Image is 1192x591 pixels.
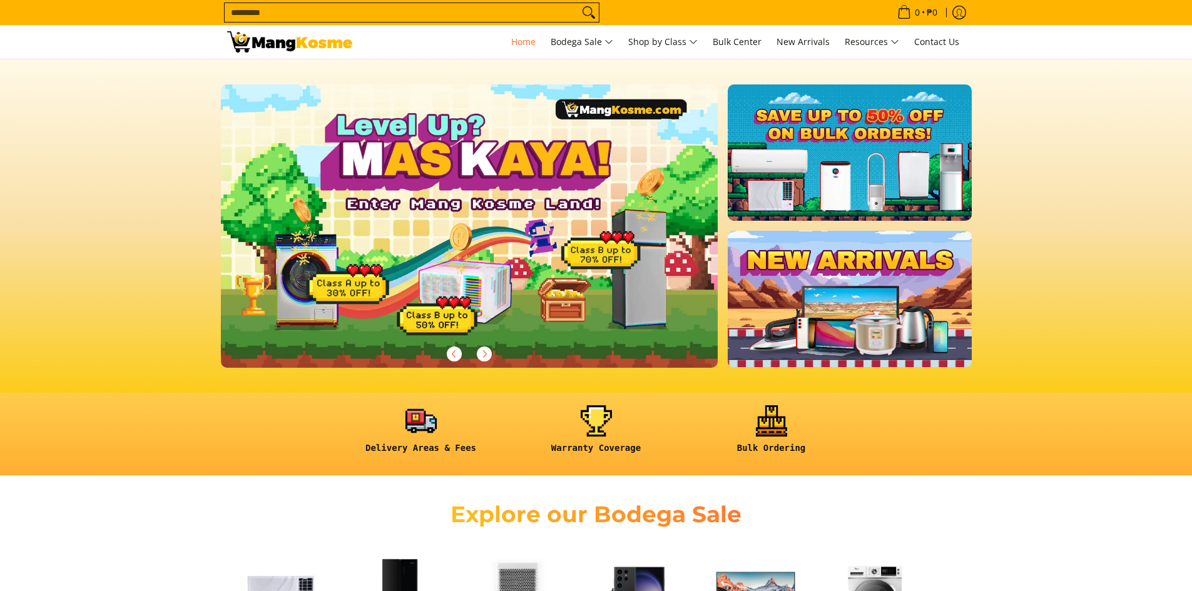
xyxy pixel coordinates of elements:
[471,340,498,368] button: Next
[713,36,762,48] span: Bulk Center
[628,34,698,50] span: Shop by Class
[622,25,704,59] a: Shop by Class
[838,25,905,59] a: Resources
[221,84,718,368] img: Gaming desktop banner
[551,34,613,50] span: Bodega Sale
[690,405,853,463] a: <h6><strong>Bulk Ordering</strong></h6>
[579,3,599,22] button: Search
[505,25,542,59] a: Home
[908,25,965,59] a: Contact Us
[913,8,922,17] span: 0
[441,340,468,368] button: Previous
[777,36,830,48] span: New Arrivals
[706,25,768,59] a: Bulk Center
[365,25,965,59] nav: Main Menu
[845,34,899,50] span: Resources
[227,31,352,53] img: Mang Kosme: Your Home Appliances Warehouse Sale Partner!
[340,405,502,463] a: <h6><strong>Delivery Areas & Fees</strong></h6>
[894,6,941,19] span: •
[544,25,619,59] a: Bodega Sale
[511,36,536,48] span: Home
[415,500,778,528] h2: Explore our Bodega Sale
[925,8,939,17] span: ₱0
[770,25,836,59] a: New Arrivals
[515,405,678,463] a: <h6><strong>Warranty Coverage</strong></h6>
[914,36,959,48] span: Contact Us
